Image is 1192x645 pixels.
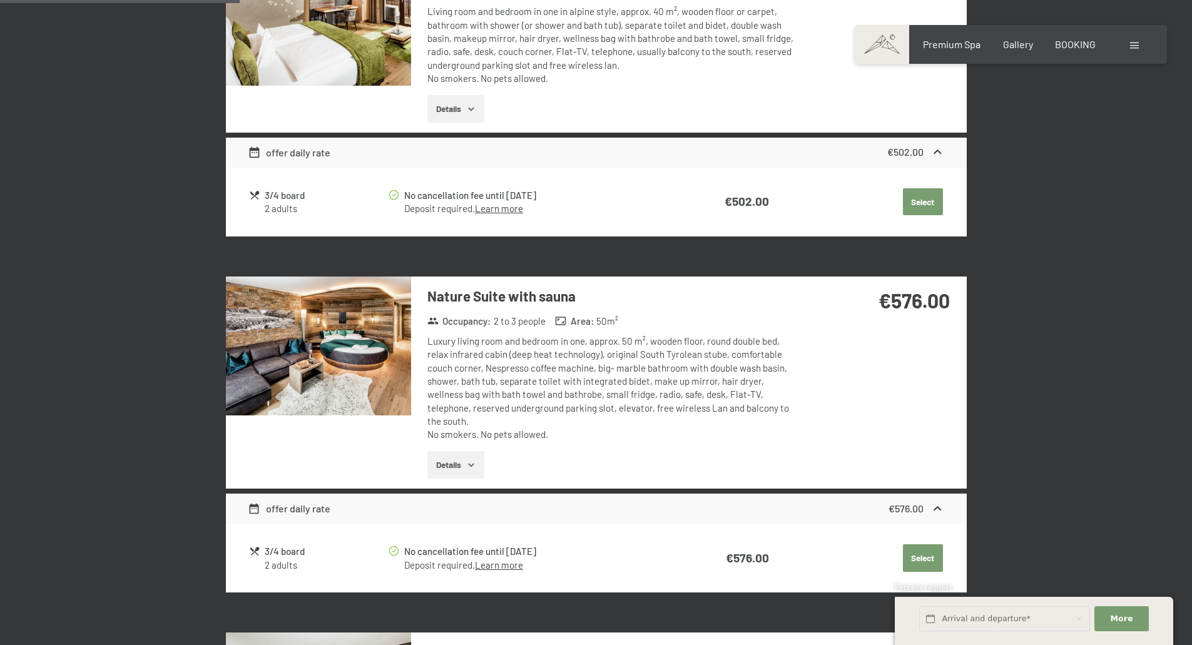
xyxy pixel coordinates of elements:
div: offer daily rate€576.00 [226,494,967,524]
div: 3/4 board [265,544,387,559]
strong: €502.00 [725,194,769,208]
span: 2 to 3 people [494,315,546,328]
h3: Nature Suite with sauna [427,287,800,306]
span: More [1111,613,1133,624]
div: 2 adults [265,202,387,215]
img: mss_renderimg.php [226,277,411,415]
strong: €576.00 [726,551,769,565]
a: Learn more [475,559,523,571]
strong: Area : [555,315,594,328]
div: offer daily rate [248,501,330,516]
div: 3/4 board [265,188,387,203]
button: More [1094,606,1148,632]
div: Deposit required. [404,559,665,572]
button: Details [427,95,484,123]
span: 50 m² [596,315,618,328]
a: Premium Spa [923,38,981,50]
div: offer daily rate [248,145,330,160]
div: Luxury living room and bedroom in one, approx. 50 m², wooden floor, round double bed, relax infra... [427,335,800,441]
span: Express request [895,582,952,592]
div: No cancellation fee until [DATE] [404,188,665,203]
strong: €502.00 [887,146,924,158]
div: offer daily rate€502.00 [226,138,967,168]
div: Deposit required. [404,202,665,215]
a: Gallery [1003,38,1033,50]
div: No cancellation fee until [DATE] [404,544,665,559]
a: Learn more [475,203,523,214]
button: Select [903,188,943,216]
strong: €576.00 [889,502,924,514]
div: 2 adults [265,559,387,572]
div: Living room and bedroom in one in alpine style, approx. 40 m², wooden floor or carpet, bathroom w... [427,5,800,85]
strong: Occupancy : [427,315,491,328]
button: Details [427,451,484,479]
a: BOOKING [1055,38,1096,50]
strong: €576.00 [879,288,950,312]
button: Select [903,544,943,572]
